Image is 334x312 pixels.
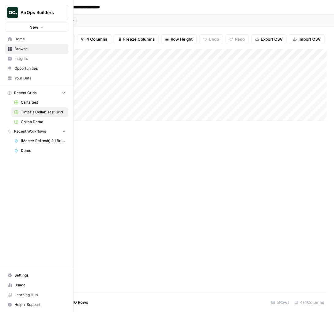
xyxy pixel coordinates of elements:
[7,7,18,18] img: AirOps Builders Logo
[5,5,68,20] button: Workspace: AirOps Builders
[21,119,66,125] span: Collab Demo
[5,300,68,310] button: Help + Support
[14,56,66,61] span: Insights
[11,117,68,127] a: Collab Demo
[292,297,327,307] div: 4/4 Columns
[5,34,68,44] a: Home
[11,146,68,156] a: Demo
[86,36,107,42] span: 4 Columns
[298,36,321,42] span: Import CSV
[261,36,283,42] span: Export CSV
[5,270,68,280] a: Settings
[11,97,68,107] a: Carta test
[14,36,66,42] span: Home
[5,73,68,83] a: Your Data
[11,136,68,146] a: [Master Refresh] 2.1 Brief to Outline
[14,46,66,52] span: Browse
[11,107,68,117] a: Tintef's Collab Test Grid
[5,23,68,32] button: New
[14,292,66,298] span: Learning Hub
[199,34,223,44] button: Undo
[14,129,46,134] span: Recent Workflows
[14,75,66,81] span: Your Data
[21,148,66,153] span: Demo
[5,44,68,54] a: Browse
[114,34,159,44] button: Freeze Columns
[21,9,58,16] span: AirOps Builders
[289,34,325,44] button: Import CSV
[21,138,66,144] span: [Master Refresh] 2.1 Brief to Outline
[235,36,245,42] span: Redo
[29,24,38,30] span: New
[64,299,88,305] span: Add 10 Rows
[21,100,66,105] span: Carta test
[226,34,249,44] button: Redo
[5,88,68,97] button: Recent Grids
[5,54,68,64] a: Insights
[77,34,111,44] button: 4 Columns
[123,36,155,42] span: Freeze Columns
[5,290,68,300] a: Learning Hub
[14,282,66,288] span: Usage
[251,34,287,44] button: Export CSV
[14,273,66,278] span: Settings
[14,302,66,307] span: Help + Support
[14,66,66,71] span: Opportunities
[171,36,193,42] span: Row Height
[5,64,68,73] a: Opportunities
[14,90,36,96] span: Recent Grids
[5,127,68,136] button: Recent Workflows
[209,36,219,42] span: Undo
[161,34,197,44] button: Row Height
[5,280,68,290] a: Usage
[21,109,66,115] span: Tintef's Collab Test Grid
[269,297,292,307] div: 5 Rows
